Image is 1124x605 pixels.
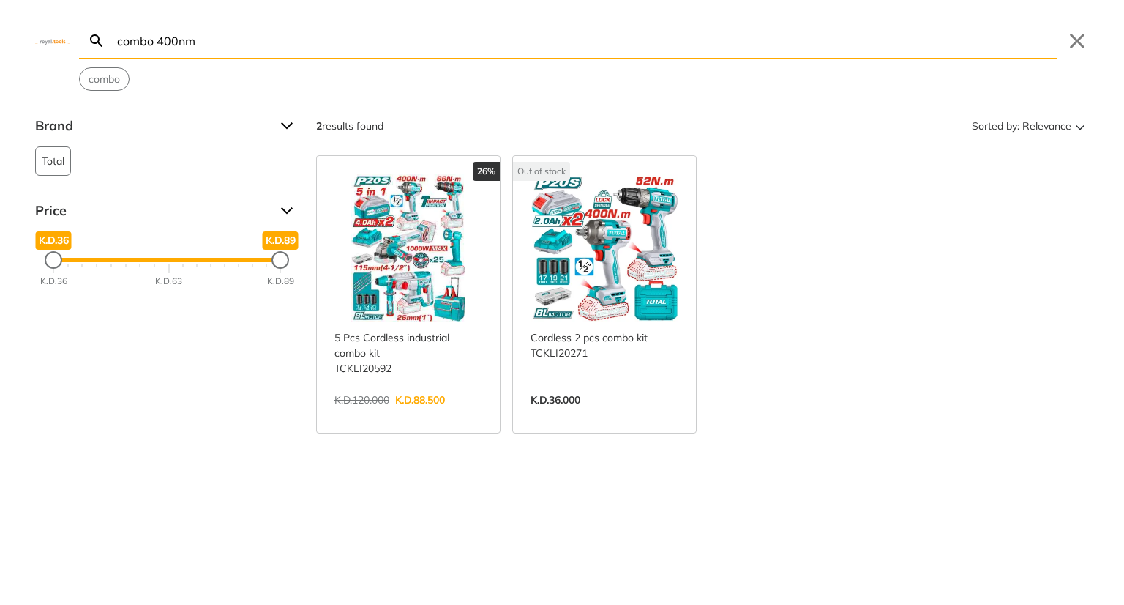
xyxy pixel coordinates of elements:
button: Total [35,146,71,176]
input: Search… [114,23,1057,58]
div: Suggestion: combo [79,67,130,91]
span: combo [89,72,120,87]
button: Sorted by:Relevance Sort [969,114,1089,138]
span: Relevance [1022,114,1071,138]
span: Total [42,147,64,175]
button: Select suggestion: combo [80,68,129,90]
div: Out of stock [513,162,570,181]
div: Minimum Price [45,251,62,269]
div: K.D.63 [155,275,182,288]
div: K.D.36 [40,275,67,288]
svg: Sort [1071,117,1089,135]
div: 26% [473,162,500,181]
div: K.D.89 [267,275,294,288]
span: Price [35,199,269,223]
span: Brand [35,114,269,138]
strong: 2 [316,119,322,133]
div: Maximum Price [271,251,289,269]
svg: Search [88,32,105,50]
button: Close [1065,29,1089,53]
div: results found [316,114,383,138]
img: Close [35,37,70,44]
